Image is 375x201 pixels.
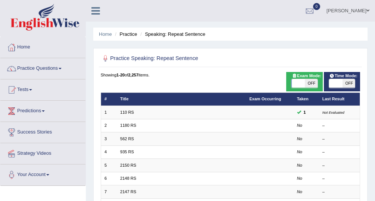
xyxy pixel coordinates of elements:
a: 562 RS [120,136,134,141]
em: No [297,163,302,167]
li: Speaking: Repeat Sentence [138,31,205,38]
span: You can still take this question [301,109,308,116]
div: – [322,136,356,142]
th: # [101,92,117,106]
b: 2,257 [128,73,138,77]
td: 3 [101,132,117,145]
td: 7 [101,185,117,198]
div: – [322,149,356,155]
span: 0 [313,3,321,10]
a: Home [99,31,112,37]
a: 2148 RS [120,176,136,180]
td: 6 [101,172,117,185]
a: 110 RS [120,110,134,114]
div: – [322,176,356,182]
a: 935 RS [120,150,134,154]
td: 1 [101,106,117,119]
em: No [297,123,302,128]
a: 2147 RS [120,189,136,194]
div: Showing of items. [101,72,360,78]
div: Show exams occurring in exams [286,72,322,91]
a: Home [0,37,85,56]
span: OFF [304,79,318,88]
h2: Practice Speaking: Repeat Sentence [101,54,262,63]
span: Time Mode: [327,73,360,79]
td: 5 [101,159,117,172]
div: – [322,189,356,195]
em: No [297,150,302,154]
div: – [322,163,356,169]
li: Practice [113,31,137,38]
b: 1-20 [116,73,125,77]
a: Your Account [0,164,85,183]
th: Taken [293,92,319,106]
a: Practice Questions [0,58,85,77]
div: – [322,123,356,129]
em: No [297,176,302,180]
th: Title [117,92,246,106]
th: Last Result [319,92,360,106]
span: Exam Mode: [290,73,324,79]
a: Tests [0,79,85,98]
td: 2 [101,119,117,132]
a: 1180 RS [120,123,136,128]
a: Predictions [0,101,85,119]
a: 2150 RS [120,163,136,167]
a: Exam Occurring [249,97,281,101]
a: Strategy Videos [0,143,85,162]
a: Success Stories [0,122,85,141]
em: No [297,136,302,141]
em: No [297,189,302,194]
span: OFF [342,79,355,88]
small: Not Evaluated [322,110,344,114]
td: 4 [101,145,117,158]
